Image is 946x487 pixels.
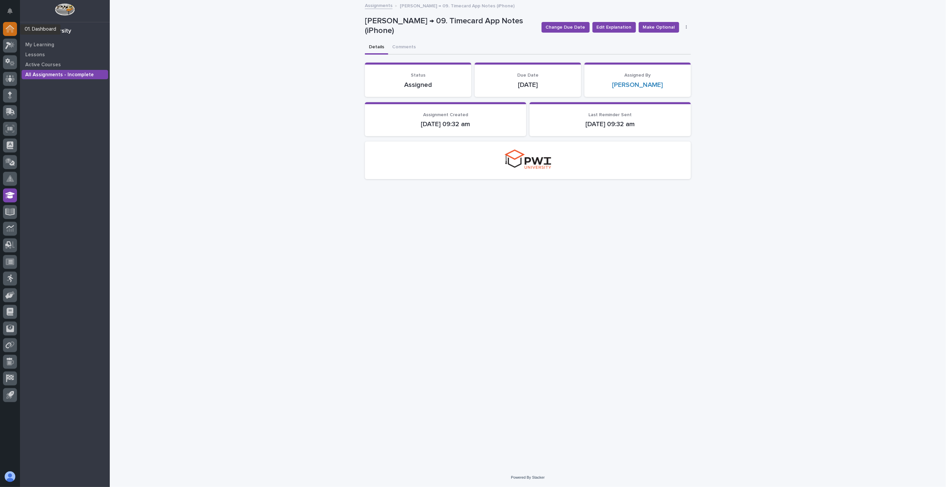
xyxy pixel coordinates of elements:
button: users-avatar [3,470,17,484]
button: Change Due Date [542,22,590,33]
span: Due Date [517,73,539,78]
p: [DATE] [483,81,573,89]
p: All Assignments - Incomplete [25,72,94,78]
span: Edit Explanation [597,24,632,31]
a: Assignments [365,1,393,9]
button: Notifications [3,4,17,18]
div: Notifications [8,8,17,19]
span: Change Due Date [546,24,585,31]
p: [PERSON_NAME] → 09. Timecard App Notes (iPhone) [400,2,515,9]
button: Edit Explanation [592,22,636,33]
button: Make Optional [639,22,679,33]
span: Assignment Created [423,113,468,117]
span: Make Optional [643,24,675,31]
button: Comments [388,41,420,55]
span: Last Reminder Sent [589,113,632,117]
p: Active Courses [25,62,61,68]
span: Assigned By [625,73,651,78]
p: [DATE] 09:32 am [373,120,518,128]
p: [PERSON_NAME] → 09. Timecard App Notes (iPhone) [365,16,536,36]
p: [DATE] 09:32 am [538,120,683,128]
img: pwi-university-small.png [505,149,551,168]
div: 11. PWI University [25,28,71,35]
p: My Learning [25,42,54,48]
p: Assigned [373,81,463,89]
a: Lessons [20,50,110,60]
a: All Assignments - Incomplete [20,70,110,80]
img: Workspace Logo [55,3,75,16]
a: Powered By Stacker [511,475,545,479]
button: Details [365,41,388,55]
a: [PERSON_NAME] [612,81,663,89]
a: My Learning [20,40,110,50]
span: Status [411,73,425,78]
p: Lessons [25,52,45,58]
a: Active Courses [20,60,110,70]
